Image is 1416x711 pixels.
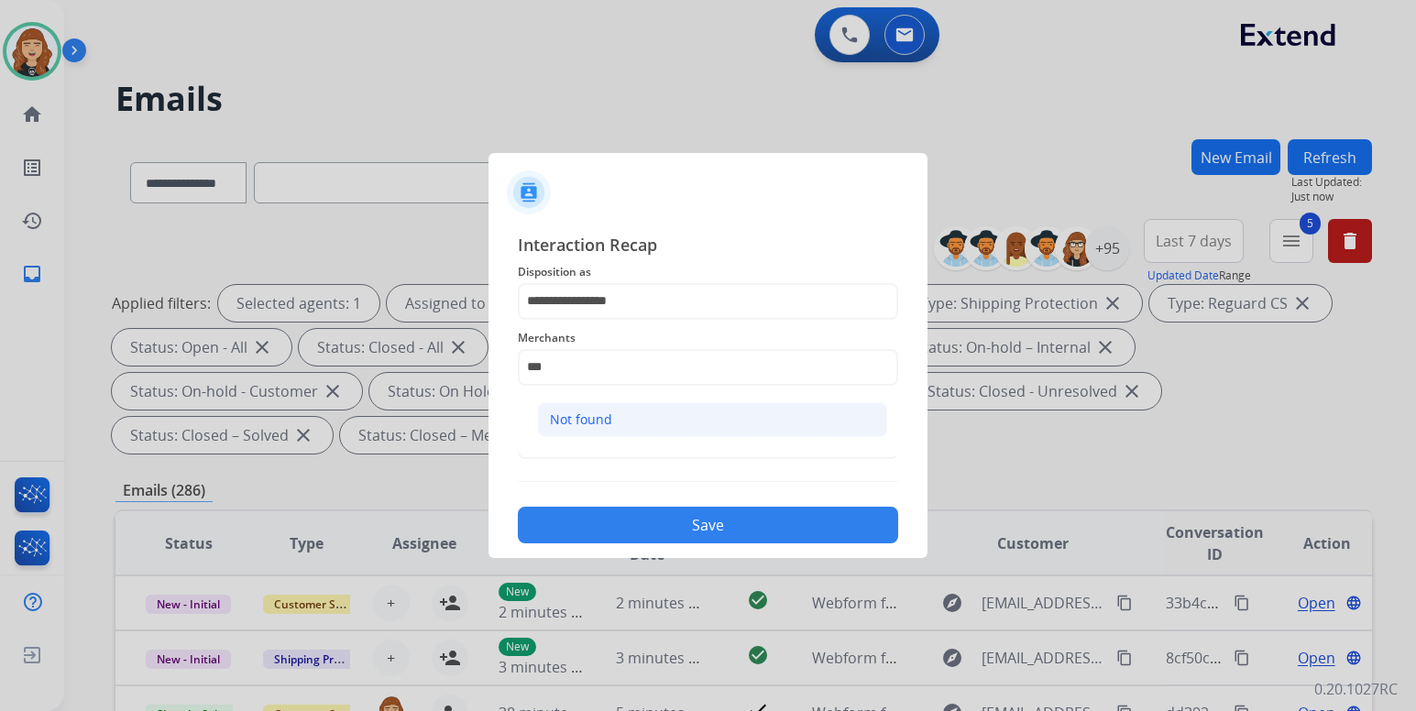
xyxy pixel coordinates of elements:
span: Merchants [518,327,898,349]
p: 0.20.1027RC [1314,678,1398,700]
button: Save [518,507,898,543]
img: contact-recap-line.svg [518,481,898,482]
div: Not found [550,410,612,429]
span: Disposition as [518,261,898,283]
span: Interaction Recap [518,232,898,261]
img: contactIcon [507,170,551,214]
